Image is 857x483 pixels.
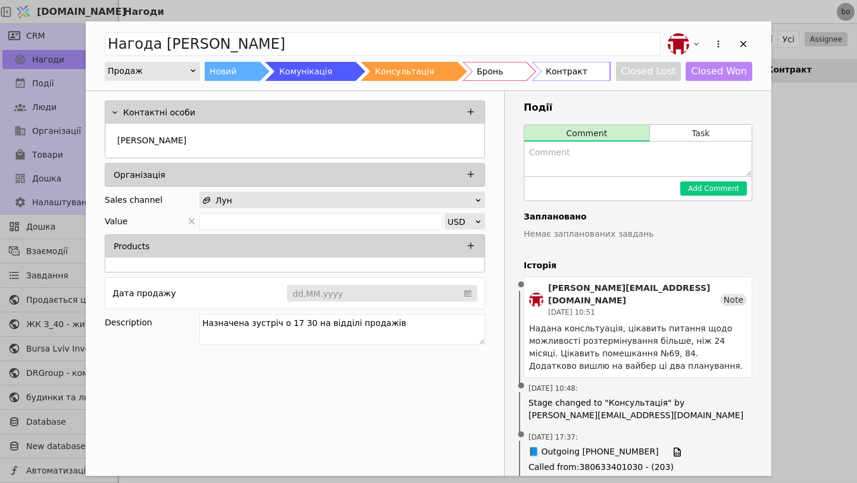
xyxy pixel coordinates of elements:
p: [PERSON_NAME] [117,134,186,147]
span: • [515,371,527,402]
button: Comment [524,125,649,142]
span: Called from : 380633401030 - (203) [528,461,747,473]
div: Комунікація [279,62,332,81]
button: Task [650,125,752,142]
p: Немає запланованих завдань [524,228,752,240]
div: Новий [209,62,237,81]
div: Контракт [546,62,587,81]
p: Організація [114,169,165,181]
img: bo [529,293,543,307]
div: Sales channel [105,192,162,208]
div: Add Opportunity [86,21,771,476]
button: Add Comment [680,181,747,196]
button: Closed Lost [616,62,681,81]
img: affiliate-program.svg [202,196,211,205]
h4: Історія [524,259,752,272]
h3: Події [524,101,752,115]
p: Контактні особи [123,106,195,119]
div: Бронь [477,62,503,81]
p: Products [114,240,149,253]
div: [DATE] 10:51 [548,307,720,318]
svg: calendar [464,287,471,299]
div: Дата продажу [112,285,176,302]
span: Лун [215,192,232,209]
img: bo [668,33,689,55]
textarea: Назначена зустріч о 17 30 на відділі продажів [199,314,485,345]
span: • [515,420,527,450]
div: Description [105,314,199,331]
div: Консультація [375,62,434,81]
button: Closed Won [686,62,752,81]
div: [PERSON_NAME][EMAIL_ADDRESS][DOMAIN_NAME] [548,282,720,307]
span: [DATE] 17:37 : [528,432,578,443]
span: [DATE] 10:48 : [528,383,578,394]
div: Продаж [108,62,189,79]
div: USD [448,214,474,230]
div: Надана консльтуація, цікавить питання щодо можливості розтермінування більше, ніж 24 місяці. Ціка... [529,322,747,372]
span: Value [105,213,127,230]
h4: Заплановано [524,211,752,223]
span: • [515,270,527,300]
span: 📘 Outgoing [PHONE_NUMBER] [528,446,659,459]
span: Stage changed to "Консультація" by [PERSON_NAME][EMAIL_ADDRESS][DOMAIN_NAME] [528,397,747,422]
div: Note [720,294,747,306]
